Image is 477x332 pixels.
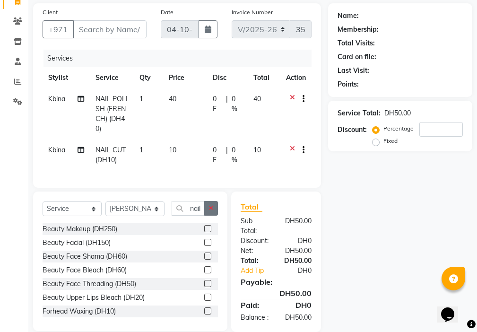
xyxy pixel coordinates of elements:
div: Balance : [234,313,276,323]
th: Action [280,67,312,88]
div: DH50.00 [384,108,411,118]
span: 40 [169,95,176,103]
div: Net: [234,246,276,256]
div: Forhead Waxing (DH10) [43,306,116,316]
label: Client [43,8,58,17]
span: 40 [253,95,261,103]
div: Beauty Face Shama (DH60) [43,252,127,262]
th: Disc [207,67,248,88]
span: Kbina [48,146,65,154]
div: Total Visits: [338,38,375,48]
div: Card on file: [338,52,376,62]
div: Beauty Facial (DH150) [43,238,111,248]
label: Percentage [383,124,414,133]
div: DH50.00 [276,246,319,256]
div: Service Total: [338,108,381,118]
div: Points: [338,79,359,89]
div: Membership: [338,25,379,35]
div: Discount: [338,125,367,135]
span: NAIL CUT (DH10) [95,146,126,164]
span: 0 % [232,145,243,165]
span: NAIL POLISH (FRENCH) (DH40) [95,95,128,133]
label: Date [161,8,173,17]
a: Add Tip [234,266,283,276]
th: Total [248,67,280,88]
span: 0 F [213,145,222,165]
div: DH0 [276,299,319,311]
div: DH50.00 [276,313,319,323]
span: 0 % [232,94,243,114]
label: Fixed [383,137,398,145]
div: Total: [234,256,276,266]
div: Sub Total: [234,216,276,236]
label: Invoice Number [232,8,273,17]
div: DH50.00 [276,216,319,236]
span: 1 [139,146,143,154]
div: DH0 [276,236,319,246]
div: DH50.00 [276,256,319,266]
span: | [226,145,228,165]
div: Beauty Face Threading (DH50) [43,279,136,289]
th: Service [90,67,134,88]
input: Search by Name/Mobile/Email/Code [73,20,147,38]
span: 0 F [213,94,222,114]
span: Kbina [48,95,65,103]
input: Search or Scan [172,201,205,216]
button: +971 [43,20,74,38]
div: Services [43,50,319,67]
th: Stylist [43,67,90,88]
div: Beauty Face Bleach (DH60) [43,265,127,275]
span: 10 [169,146,176,154]
span: | [226,94,228,114]
span: Total [241,202,262,212]
iframe: chat widget [437,294,468,323]
th: Price [163,67,208,88]
div: Last Visit: [338,66,369,76]
div: Name: [338,11,359,21]
div: Beauty Makeup (DH250) [43,224,117,234]
div: DH50.00 [234,288,319,299]
span: 1 [139,95,143,103]
span: 10 [253,146,261,154]
div: Payable: [234,276,319,288]
div: DH0 [283,266,319,276]
th: Qty [134,67,163,88]
div: Beauty Upper Lips Bleach (DH20) [43,293,145,303]
div: Paid: [234,299,276,311]
div: Discount: [234,236,276,246]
